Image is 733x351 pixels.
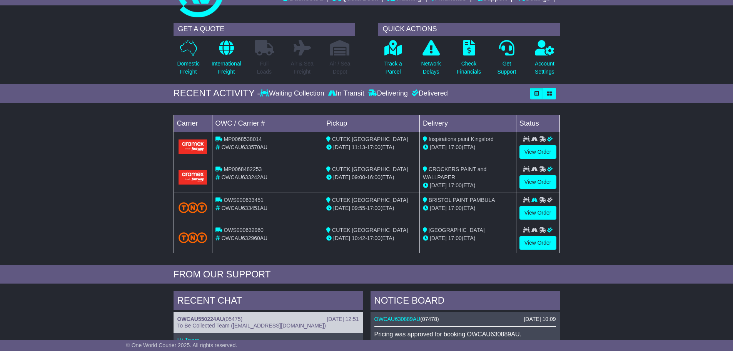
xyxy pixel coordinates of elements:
div: QUICK ACTIONS [378,23,560,36]
span: 07478 [422,316,437,322]
p: Hi Team, [177,337,359,344]
td: Status [516,115,559,132]
div: ( ) [177,316,359,322]
span: [DATE] [430,235,447,241]
span: 17:00 [367,235,381,241]
a: OWCAU630889AU [374,316,421,322]
a: AccountSettings [534,40,555,80]
p: Account Settings [535,60,554,76]
span: CUTEK [GEOGRAPHIC_DATA] [332,136,408,142]
div: - (ETA) [326,173,416,181]
span: 17:00 [448,235,462,241]
span: [GEOGRAPHIC_DATA] [429,227,485,233]
p: International Freight [212,60,241,76]
span: 10:42 [352,235,365,241]
span: 17:00 [367,144,381,150]
a: View Order [519,145,556,159]
div: - (ETA) [326,143,416,151]
span: CROCKERS PAINT and WALLPAPER [423,166,486,180]
span: 11:13 [352,144,365,150]
span: 16:00 [367,174,381,180]
div: - (ETA) [326,234,416,242]
img: TNT_Domestic.png [179,232,207,243]
span: [DATE] [333,144,350,150]
a: Track aParcel [384,40,402,80]
div: (ETA) [423,143,513,151]
div: Waiting Collection [260,89,326,98]
span: 17:00 [448,205,462,211]
span: Inspirations paint Kingsford [429,136,494,142]
span: © One World Courier 2025. All rights reserved. [126,342,237,348]
p: Air / Sea Depot [330,60,351,76]
span: [DATE] [333,235,350,241]
div: (ETA) [423,234,513,242]
span: MP0068482253 [224,166,262,172]
span: [DATE] [430,144,447,150]
div: RECENT CHAT [174,291,363,312]
span: 09:00 [352,174,365,180]
span: To Be Collected Team ([EMAIL_ADDRESS][DOMAIN_NAME]) [177,322,326,329]
a: GetSupport [497,40,516,80]
td: OWC / Carrier # [212,115,323,132]
div: - (ETA) [326,204,416,212]
td: Carrier [174,115,212,132]
a: CheckFinancials [456,40,481,80]
span: OWS000633451 [224,197,264,203]
p: Track a Parcel [384,60,402,76]
span: [DATE] [333,205,350,211]
div: [DATE] 12:51 [327,316,359,322]
div: (ETA) [423,181,513,190]
div: Delivering [366,89,410,98]
div: Delivered [410,89,448,98]
p: Air & Sea Freight [291,60,314,76]
span: 05475 [226,316,241,322]
p: Get Support [497,60,516,76]
a: DomesticFreight [177,40,200,80]
span: 17:00 [448,144,462,150]
a: InternationalFreight [211,40,242,80]
p: Full Loads [255,60,274,76]
div: ( ) [374,316,556,322]
div: [DATE] 10:09 [524,316,556,322]
span: CUTEK [GEOGRAPHIC_DATA] [332,197,408,203]
span: [DATE] [430,182,447,188]
span: CUTEK [GEOGRAPHIC_DATA] [332,227,408,233]
p: Network Delays [421,60,441,76]
div: GET A QUOTE [174,23,355,36]
div: FROM OUR SUPPORT [174,269,560,280]
span: CUTEK [GEOGRAPHIC_DATA] [332,166,408,172]
img: Aramex.png [179,139,207,154]
p: Check Financials [457,60,481,76]
a: OWCAU550224AU [177,316,224,322]
span: OWCAU633570AU [221,144,267,150]
td: Pickup [323,115,420,132]
span: BRISTOL PAINT PAMBULA [429,197,495,203]
span: OWCAU633242AU [221,174,267,180]
div: NOTICE BOARD [371,291,560,312]
span: 09:55 [352,205,365,211]
span: 17:00 [448,182,462,188]
a: View Order [519,206,556,220]
span: 17:00 [367,205,381,211]
p: Pricing was approved for booking OWCAU630889AU. [374,331,556,338]
div: (ETA) [423,204,513,212]
img: Aramex.png [179,170,207,184]
span: OWCAU632960AU [221,235,267,241]
span: [DATE] [333,174,350,180]
span: OWS000632960 [224,227,264,233]
div: In Transit [326,89,366,98]
a: View Order [519,175,556,189]
div: RECENT ACTIVITY - [174,88,260,99]
span: [DATE] [430,205,447,211]
span: OWCAU633451AU [221,205,267,211]
span: MP0068538014 [224,136,262,142]
p: Domestic Freight [177,60,199,76]
img: TNT_Domestic.png [179,202,207,213]
td: Delivery [419,115,516,132]
a: NetworkDelays [421,40,441,80]
a: View Order [519,236,556,250]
